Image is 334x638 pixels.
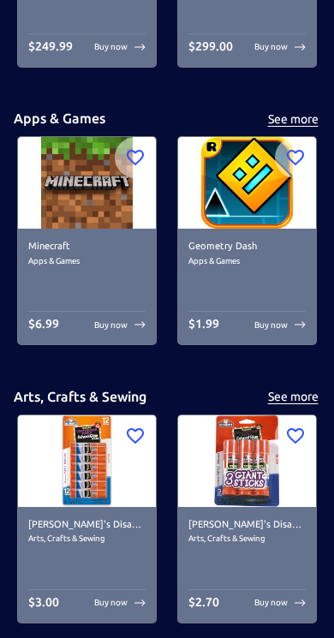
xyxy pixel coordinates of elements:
h6: Geometry Dash [188,239,306,254]
h5: Apps & Games [14,110,105,128]
h6: [PERSON_NAME]'s Disappearing Purple Washable School Glue Sticks, 0.77 oz, 3 Count [188,517,306,533]
span: Arts, Crafts & Sewing [188,532,306,546]
span: $ 1.99 [188,317,219,331]
button: See more [265,109,320,130]
p: Buy now [94,596,128,609]
img: Elmer's Disappearing Purple School Glue, Washable, 12 Pack image [18,415,156,507]
span: $ 6.99 [28,317,59,331]
p: Buy now [94,319,128,331]
p: Buy now [94,40,128,53]
button: See more [265,386,320,408]
p: Buy now [254,319,288,331]
img: Minecraft image [18,137,156,229]
p: Buy now [254,596,288,609]
span: Arts, Crafts & Sewing [28,532,146,546]
h6: [PERSON_NAME]'s Disappearing Purple School Glue, Washable, 12 Pack [28,517,146,533]
h6: Minecraft [28,239,146,254]
span: Apps & Games [188,254,306,268]
h5: Arts, Crafts & Sewing [14,388,146,406]
p: Buy now [254,40,288,53]
span: $ 299.00 [188,39,233,53]
span: $ 3.00 [28,595,59,609]
img: Elmer's Disappearing Purple Washable School Glue Sticks, 0.77 oz, 3 Count image [178,415,316,507]
img: Geometry Dash image [178,137,316,229]
span: $ 2.70 [188,595,219,609]
span: $ 249.99 [28,39,73,53]
span: Apps & Games [28,254,146,268]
